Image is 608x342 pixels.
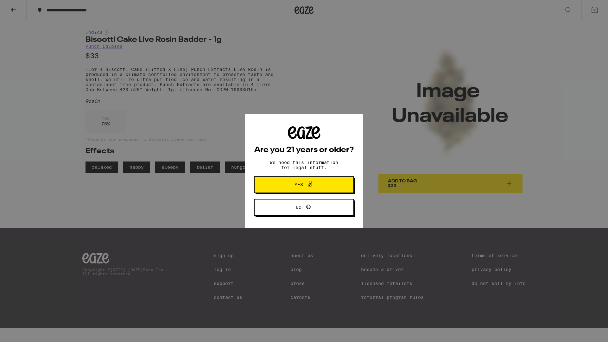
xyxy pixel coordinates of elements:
span: Yes [294,182,303,187]
button: No [254,199,354,216]
span: No [296,205,301,210]
h2: Are you 21 years or older? [254,146,354,154]
p: We need this information for legal stuff. [264,160,344,170]
button: Yes [254,176,354,193]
